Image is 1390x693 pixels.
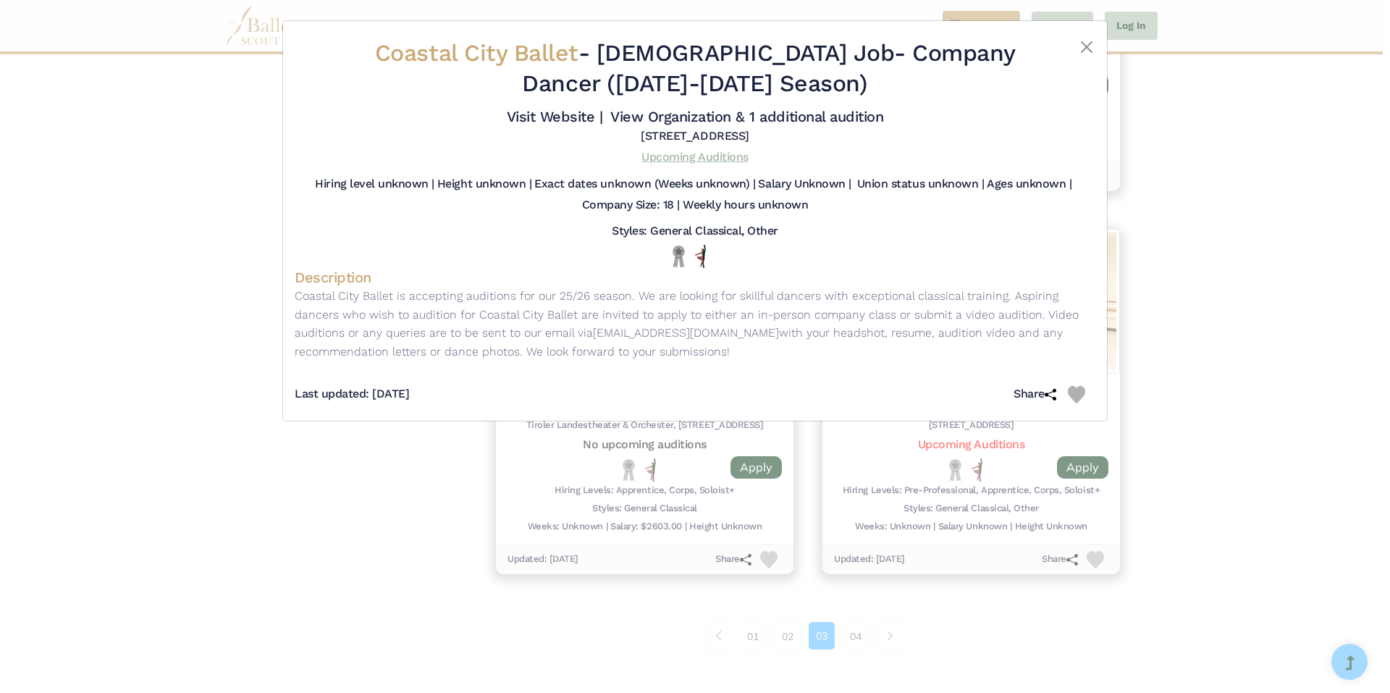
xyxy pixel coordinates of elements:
h5: Share [1014,387,1068,402]
h5: Ages unknown | [987,177,1071,192]
h2: - - Company Dancer ([DATE]-[DATE] Season) [361,38,1029,98]
a: Upcoming Auditions [641,150,748,164]
h5: Salary Unknown | [758,177,851,192]
h5: Hiring level unknown | [315,177,434,192]
h5: [STREET_ADDRESS] [641,129,749,144]
h5: Exact dates unknown (Weeks unknown) | [534,177,755,192]
h5: Height unknown | [437,177,531,192]
button: Close [1078,38,1095,56]
img: Local [670,245,688,267]
span: Coastal City Ballet [375,39,578,67]
span: [DEMOGRAPHIC_DATA] Job [597,39,894,67]
img: All [695,245,706,268]
h5: Weekly hours unknown [683,198,808,213]
h5: Union status unknown | [857,177,984,192]
h5: Last updated: [DATE] [295,387,409,402]
h5: Company Size: 18 | [582,198,680,213]
h4: Description [295,268,1095,287]
a: Visit Website | [507,108,603,125]
h5: Styles: General Classical, Other [612,224,778,239]
a: View Organization & 1 additional audition [610,108,883,125]
p: Coastal City Ballet is accepting auditions for our 25/26 season. We are looking for skillful danc... [295,287,1095,361]
img: Heart [1068,386,1085,403]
